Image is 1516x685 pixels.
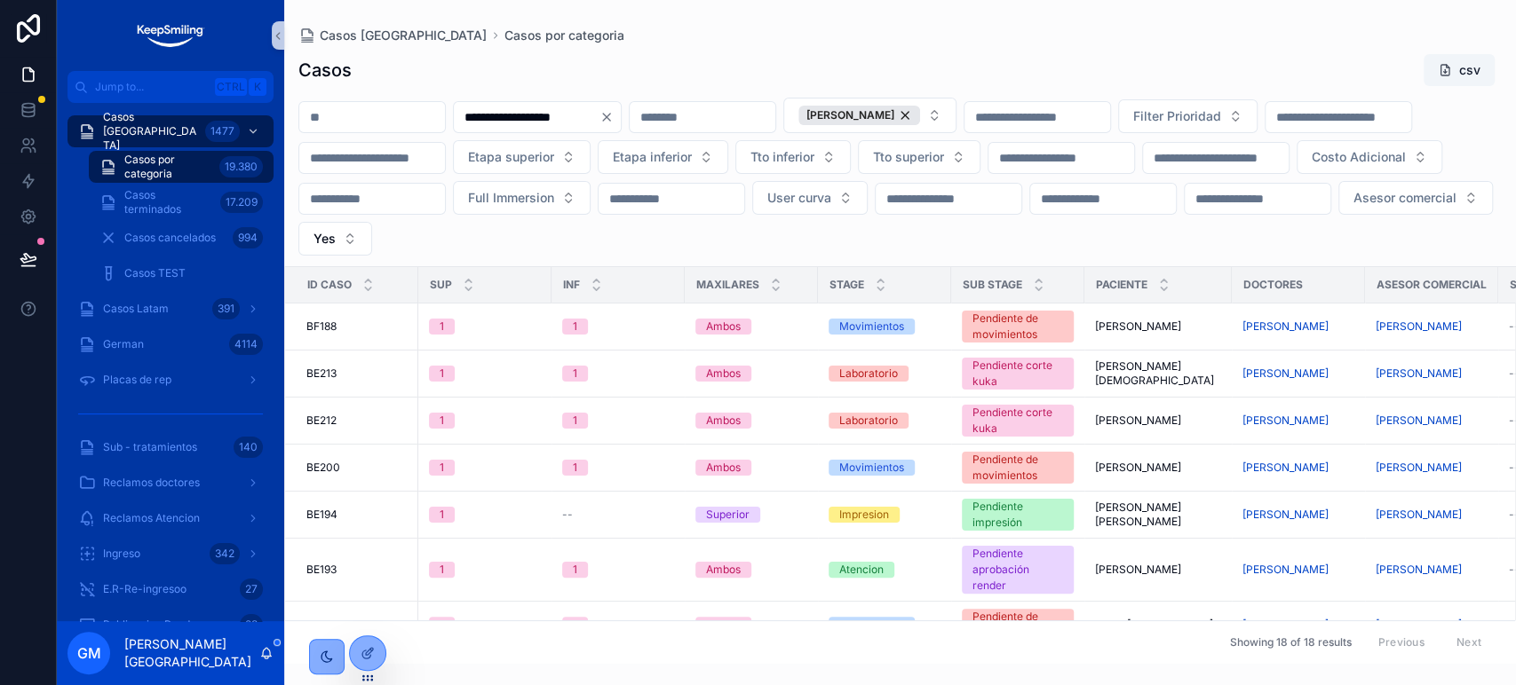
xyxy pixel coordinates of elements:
[1242,563,1354,577] a: [PERSON_NAME]
[453,181,591,215] button: Select Button
[1242,461,1354,475] a: [PERSON_NAME]
[562,460,674,476] a: 1
[562,508,573,522] span: --
[250,80,265,94] span: K
[103,440,197,454] span: Sub - tratamientos
[1376,563,1462,577] span: [PERSON_NAME]
[1095,461,1181,475] span: [PERSON_NAME]
[306,461,408,475] a: BE200
[124,231,216,245] span: Casos cancelados
[67,431,274,463] a: Sub - tratamientos140
[839,617,904,633] div: Movimientos
[839,366,898,382] div: Laboratorio
[972,358,1063,390] div: Pendiente corte kuka
[695,562,807,578] a: Ambos
[1242,461,1329,475] a: [PERSON_NAME]
[750,148,814,166] span: Tto inferior
[1376,319,1462,334] span: [PERSON_NAME]
[1095,618,1213,632] span: De La [PERSON_NAME]
[67,538,274,570] a: Ingreso342
[962,311,1074,342] a: Pendiente de movimientos
[573,617,577,633] div: 1
[429,413,541,429] a: 1
[429,562,541,578] a: 1
[298,58,352,83] h1: Casos
[1242,618,1354,632] a: [PERSON_NAME]
[212,298,240,319] div: 391
[1133,107,1221,125] span: Filter Prioridad
[735,140,851,174] button: Select Button
[706,366,741,382] div: Ambos
[240,579,263,600] div: 27
[429,617,541,633] a: 1
[1242,319,1354,334] a: [PERSON_NAME]
[1376,618,1488,632] a: [PERSON_NAME]
[962,405,1074,437] a: Pendiente corte kuka
[706,413,741,429] div: Ambos
[240,614,263,635] div: 28
[440,319,444,335] div: 1
[1242,366,1329,381] a: [PERSON_NAME]
[103,110,198,153] span: Casos [GEOGRAPHIC_DATA]
[440,507,444,523] div: 1
[89,257,274,289] a: Casos TEST
[103,302,169,316] span: Casos Latam
[95,80,208,94] span: Jump to...
[562,508,674,522] a: --
[1376,319,1488,334] a: [PERSON_NAME]
[1376,413,1462,428] a: [PERSON_NAME]
[429,460,541,476] a: 1
[858,140,980,174] button: Select Button
[1095,413,1221,428] a: [PERSON_NAME]
[124,153,212,181] span: Casos por categoria
[829,562,941,578] a: Atencion
[1242,618,1329,632] span: [PERSON_NAME]
[440,562,444,578] div: 1
[695,507,807,523] a: Superior
[573,460,577,476] div: 1
[695,366,807,382] a: Ambos
[205,121,240,142] div: 1477
[67,71,274,103] button: Jump to...CtrlK
[695,413,807,429] a: Ambos
[972,405,1063,437] div: Pendiente corte kuka
[962,452,1074,484] a: Pendiente de movimientos
[1353,189,1456,207] span: Asesor comercial
[298,222,372,256] button: Select Button
[1095,413,1181,428] span: [PERSON_NAME]
[963,278,1022,292] span: Sub stage
[706,617,741,633] div: Ambos
[1376,563,1488,577] a: [PERSON_NAME]
[233,227,263,248] div: 994
[320,27,487,44] span: Casos [GEOGRAPHIC_DATA]
[962,609,1074,641] a: Pendiente de movimientos
[1095,563,1181,577] span: [PERSON_NAME]
[752,181,868,215] button: Select Button
[89,222,274,254] a: Casos cancelados994
[124,188,213,217] span: Casos terminados
[67,609,274,641] a: Publicacion Render28
[298,27,487,44] a: Casos [GEOGRAPHIC_DATA]
[873,148,944,166] span: Tto superior
[1243,278,1303,292] span: Doctores
[706,460,741,476] div: Ambos
[77,642,101,664] span: GM
[972,499,1063,531] div: Pendiente impresión
[440,617,444,633] div: 1
[829,278,864,292] span: Stage
[1376,461,1462,475] span: [PERSON_NAME]
[1242,319,1329,334] span: [PERSON_NAME]
[1424,54,1495,86] button: csv
[468,189,554,207] span: Full Immersion
[839,460,904,476] div: Movimientos
[783,98,956,133] button: Select Button
[573,366,577,382] div: 1
[1242,508,1329,522] span: [PERSON_NAME]
[962,499,1074,531] a: Pendiente impresión
[829,413,941,429] a: Laboratorio
[1095,359,1221,388] a: [PERSON_NAME][DEMOGRAPHIC_DATA]
[1376,618,1462,632] a: [PERSON_NAME]
[220,192,263,213] div: 17.209
[1242,563,1329,577] a: [PERSON_NAME]
[1242,413,1329,428] a: [PERSON_NAME]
